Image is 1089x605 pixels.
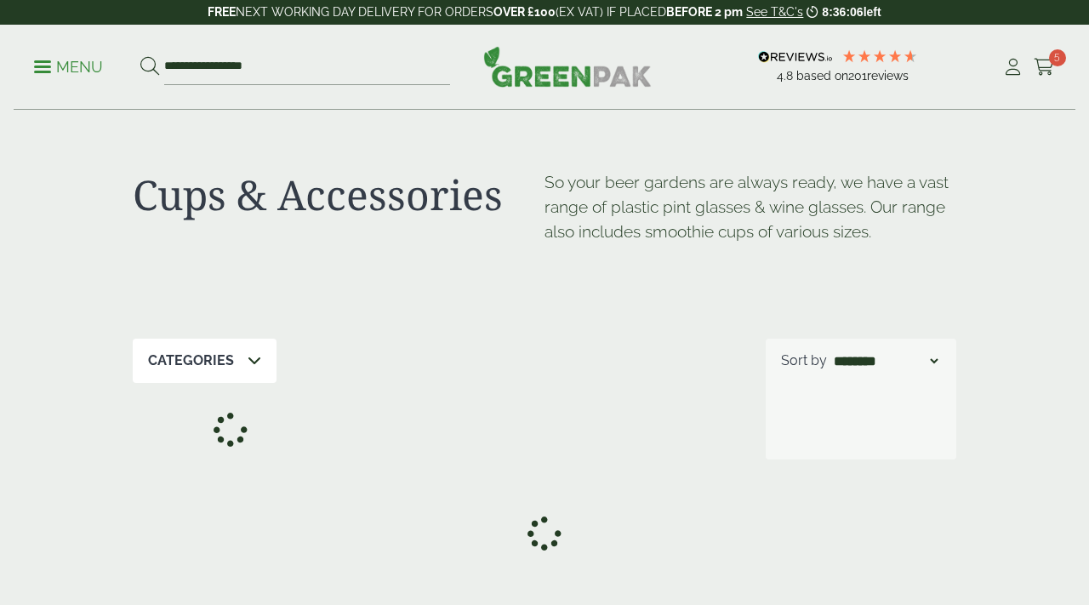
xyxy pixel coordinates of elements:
[133,170,544,220] h1: Cups & Accessories
[34,57,103,77] p: Menu
[746,5,803,19] a: See T&C's
[822,5,863,19] span: 8:36:06
[864,5,881,19] span: left
[841,49,918,64] div: 4.79 Stars
[796,69,848,83] span: Based on
[34,57,103,74] a: Menu
[1002,59,1023,76] i: My Account
[848,69,867,83] span: 201
[781,351,827,371] p: Sort by
[544,170,956,243] p: So your beer gardens are always ready, we have a vast range of plastic pint glasses & wine glasse...
[777,69,796,83] span: 4.8
[1049,49,1066,66] span: 5
[830,351,941,371] select: Shop order
[1034,54,1055,80] a: 5
[148,351,234,371] p: Categories
[493,5,556,19] strong: OVER £100
[1034,59,1055,76] i: Cart
[483,46,652,87] img: GreenPak Supplies
[867,69,909,83] span: reviews
[666,5,743,19] strong: BEFORE 2 pm
[208,5,236,19] strong: FREE
[758,51,832,63] img: REVIEWS.io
